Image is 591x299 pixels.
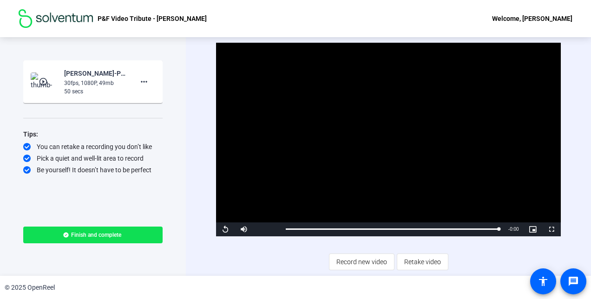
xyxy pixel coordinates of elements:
[23,227,163,243] button: Finish and complete
[23,142,163,151] div: You can retake a recording you don’t like
[235,222,253,236] button: Mute
[524,222,542,236] button: Picture-in-Picture
[329,253,394,270] button: Record new video
[336,253,387,271] span: Record new video
[19,9,93,28] img: OpenReel logo
[568,276,579,287] mat-icon: message
[404,253,441,271] span: Retake video
[216,222,235,236] button: Replay
[542,222,561,236] button: Fullscreen
[286,228,499,230] div: Progress Bar
[216,43,560,236] div: Video Player
[23,154,163,163] div: Pick a quiet and well-lit area to record
[538,276,549,287] mat-icon: accessibility
[510,227,519,232] span: 0:00
[397,253,448,270] button: Retake video
[138,76,150,87] mat-icon: more_horiz
[492,13,572,24] div: Welcome, [PERSON_NAME]
[5,283,55,292] div: © 2025 OpenReel
[23,129,163,140] div: Tips:
[64,68,126,79] div: [PERSON_NAME]-PF Town Hall-P-F Video Tribute - [PERSON_NAME]-1755105246806-webcam
[64,79,126,87] div: 30fps, 1080P, 49mb
[31,72,58,91] img: thumb-nail
[39,77,50,86] mat-icon: play_circle_outline
[508,227,510,232] span: -
[64,87,126,96] div: 50 secs
[98,13,207,24] p: P&F Video Tribute - [PERSON_NAME]
[23,165,163,175] div: Be yourself! It doesn’t have to be perfect
[71,231,121,239] span: Finish and complete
